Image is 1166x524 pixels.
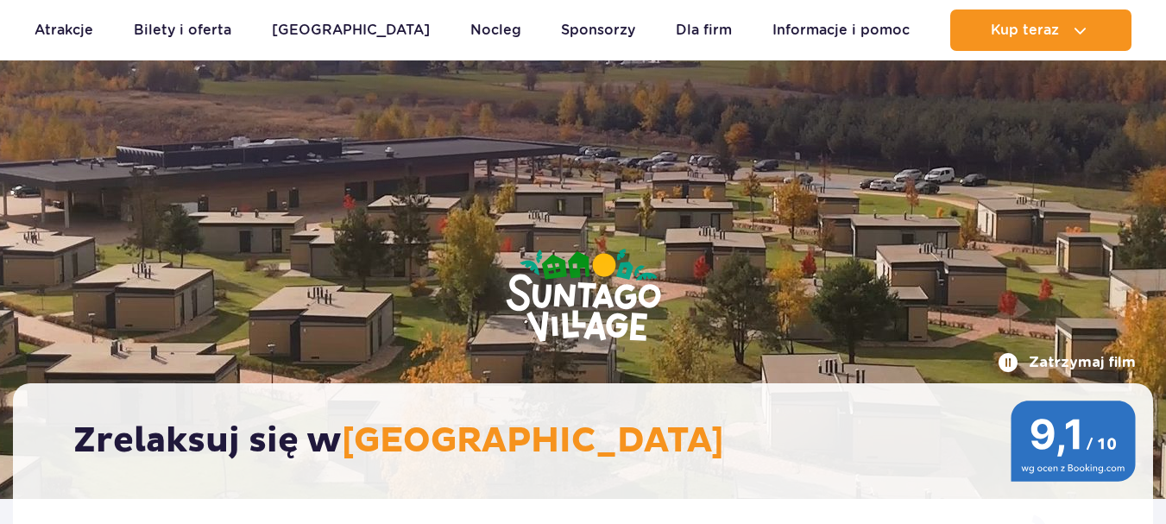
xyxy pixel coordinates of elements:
h2: Zrelaksuj się w [73,420,1110,463]
a: Nocleg [470,9,521,51]
img: Suntago Village [437,181,730,413]
a: [GEOGRAPHIC_DATA] [272,9,430,51]
a: Sponsorzy [561,9,635,51]
span: [GEOGRAPHIC_DATA] [342,420,724,463]
img: 9,1/10 wg ocen z Booking.com [1011,401,1136,482]
a: Dla firm [676,9,732,51]
button: Kup teraz [950,9,1131,51]
a: Informacje i pomoc [772,9,910,51]
a: Bilety i oferta [134,9,231,51]
button: Zatrzymaj film [998,352,1136,373]
span: Kup teraz [991,22,1059,38]
a: Atrakcje [35,9,93,51]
